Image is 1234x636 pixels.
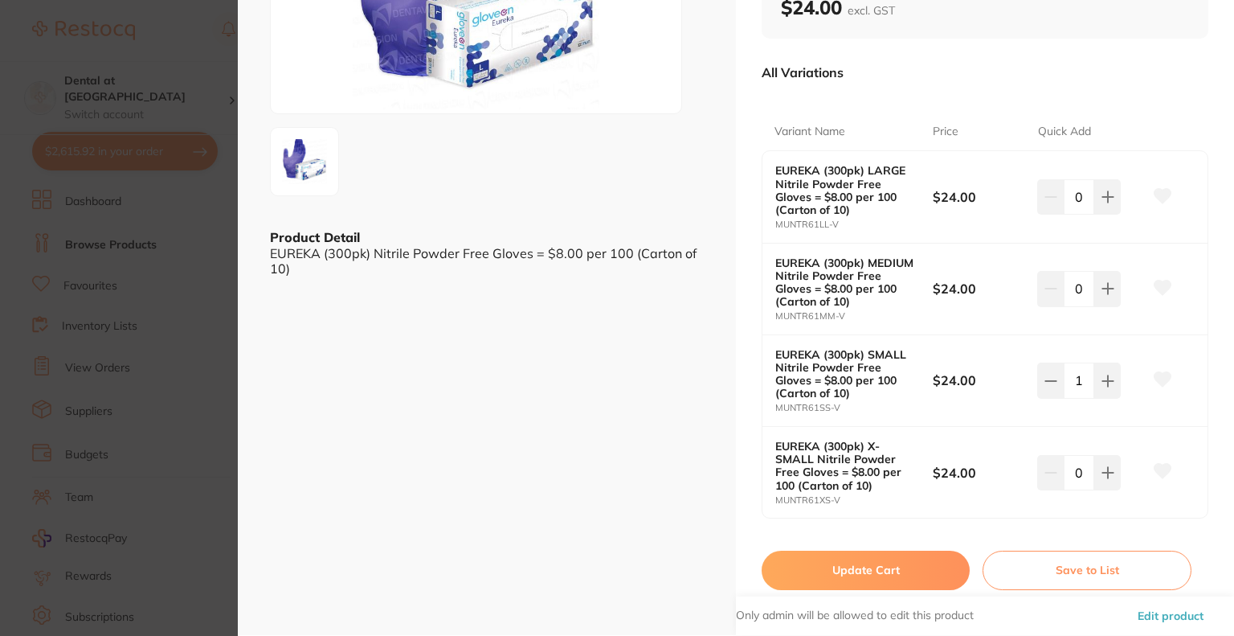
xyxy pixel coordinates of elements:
small: MUNTR61MM-V [775,311,933,322]
p: Variant Name [774,124,845,140]
b: $24.00 [933,371,1027,389]
b: EUREKA (300pk) X-SMALL Nitrile Powder Free Gloves = $8.00 per 100 (Carton of 10) [775,440,917,491]
p: Only admin will be allowed to edit this product [736,608,974,624]
b: EUREKA (300pk) MEDIUM Nitrile Powder Free Gloves = $8.00 per 100 (Carton of 10) [775,256,917,308]
b: $24.00 [933,280,1027,297]
img: UjYxTEwuanBn [276,133,333,191]
b: EUREKA (300pk) SMALL Nitrile Powder Free Gloves = $8.00 per 100 (Carton of 10) [775,348,917,400]
small: MUNTR61XS-V [775,495,933,506]
p: Price [933,124,958,140]
small: MUNTR61LL-V [775,220,933,230]
b: $24.00 [933,188,1027,206]
span: excl. GST [848,3,895,18]
b: $24.00 [933,464,1027,482]
b: Product Detail [270,229,360,245]
button: Save to List [983,551,1191,589]
small: MUNTR61SS-V [775,403,933,413]
button: Edit product [1133,597,1208,635]
button: Update Cart [762,551,970,589]
p: All Variations [762,64,844,80]
b: EUREKA (300pk) LARGE Nitrile Powder Free Gloves = $8.00 per 100 (Carton of 10) [775,164,917,215]
div: EUREKA (300pk) Nitrile Powder Free Gloves = $8.00 per 100 (Carton of 10) [270,246,704,276]
p: Quick Add [1038,124,1091,140]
